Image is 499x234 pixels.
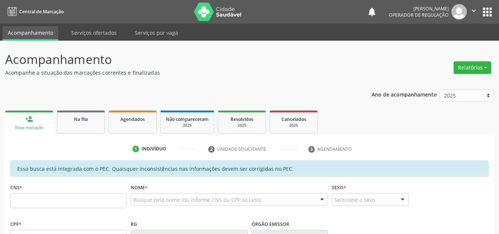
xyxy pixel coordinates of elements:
[281,116,306,122] span: Cancelados
[3,26,58,41] a: Acompanhamento
[454,61,491,74] button: Relatórios
[130,26,183,39] a: Serviços por vaga
[372,89,437,99] p: Ano de acompanhamento
[10,182,22,193] label: CNS
[5,6,64,18] a: Central de Marcação
[481,6,494,18] button: apps
[141,146,166,152] div: Indivíduo
[5,50,347,69] p: Acompanhamento
[10,160,489,177] div: Essa busca está integrada com o PEC. Quaisquer inconsistências nas informações devem ser corrigid...
[133,146,139,152] div: 1
[389,6,449,12] div: [PERSON_NAME]
[133,196,261,204] span: Busque pelo nome (ou informe CNS ou CPF ao lado)
[334,196,375,204] span: Selecione o sexo
[131,182,147,193] label: Nome
[332,182,346,193] label: Sexo
[5,69,347,77] p: Acompanhe a situação das marcações correntes e finalizadas
[275,123,312,128] div: 2025
[74,116,88,122] span: Na fila
[10,125,48,130] div: Nova marcação
[19,9,64,15] span: Central de Marcação
[66,26,122,39] a: Serviços ofertados
[367,7,377,17] button: notifications
[25,115,33,123] div: person_add
[389,12,449,18] span: Operador de regulação
[131,218,137,230] label: RG
[120,116,145,122] span: Agendados
[223,123,260,128] div: 2025
[467,4,481,20] button: 
[252,218,289,230] label: Órgão emissor
[451,4,467,20] img: img
[230,116,253,122] span: Resolvidos
[166,123,209,128] div: 2025
[166,116,209,122] span: Não compareceram
[470,7,478,15] i: 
